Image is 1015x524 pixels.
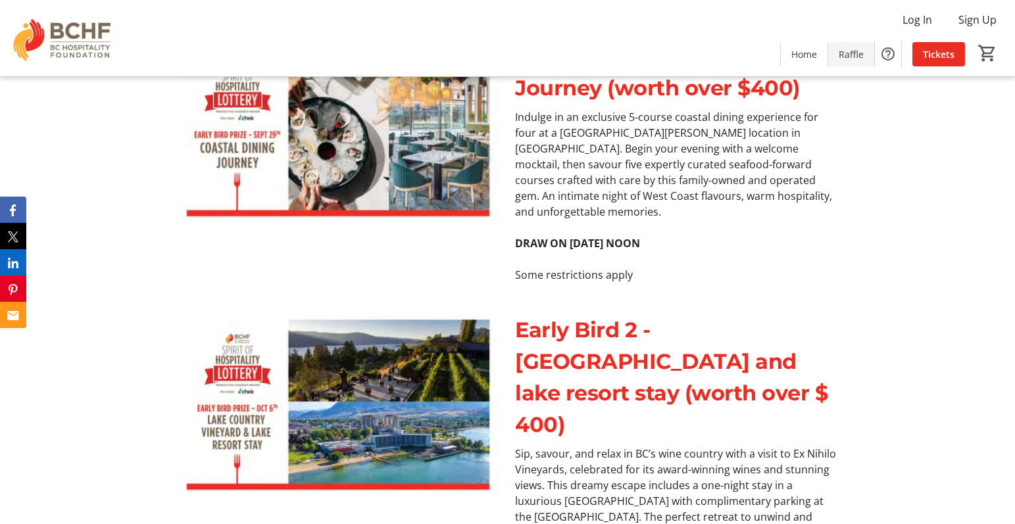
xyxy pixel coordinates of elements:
[923,47,954,61] span: Tickets
[839,47,864,61] span: Raffle
[892,9,943,30] button: Log In
[781,42,828,66] a: Home
[177,41,499,222] img: undefined
[515,236,640,250] strong: DRAW ON [DATE] NOON
[948,9,1007,30] button: Sign Up
[515,267,837,283] p: Some restrictions apply
[791,47,817,61] span: Home
[912,42,965,66] a: Tickets
[8,5,125,71] img: BC Hospitality Foundation's Logo
[515,314,837,441] p: Early Bird 2 - [GEOGRAPHIC_DATA] and lake resort stay (worth over $ 400)
[828,42,874,66] a: Raffle
[958,12,997,28] span: Sign Up
[976,41,999,65] button: Cart
[875,41,901,67] button: Help
[515,109,837,220] p: Indulge in an exclusive 5-course coastal dining experience for four at a [GEOGRAPHIC_DATA][PERSON...
[903,12,932,28] span: Log In
[177,314,499,496] img: undefined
